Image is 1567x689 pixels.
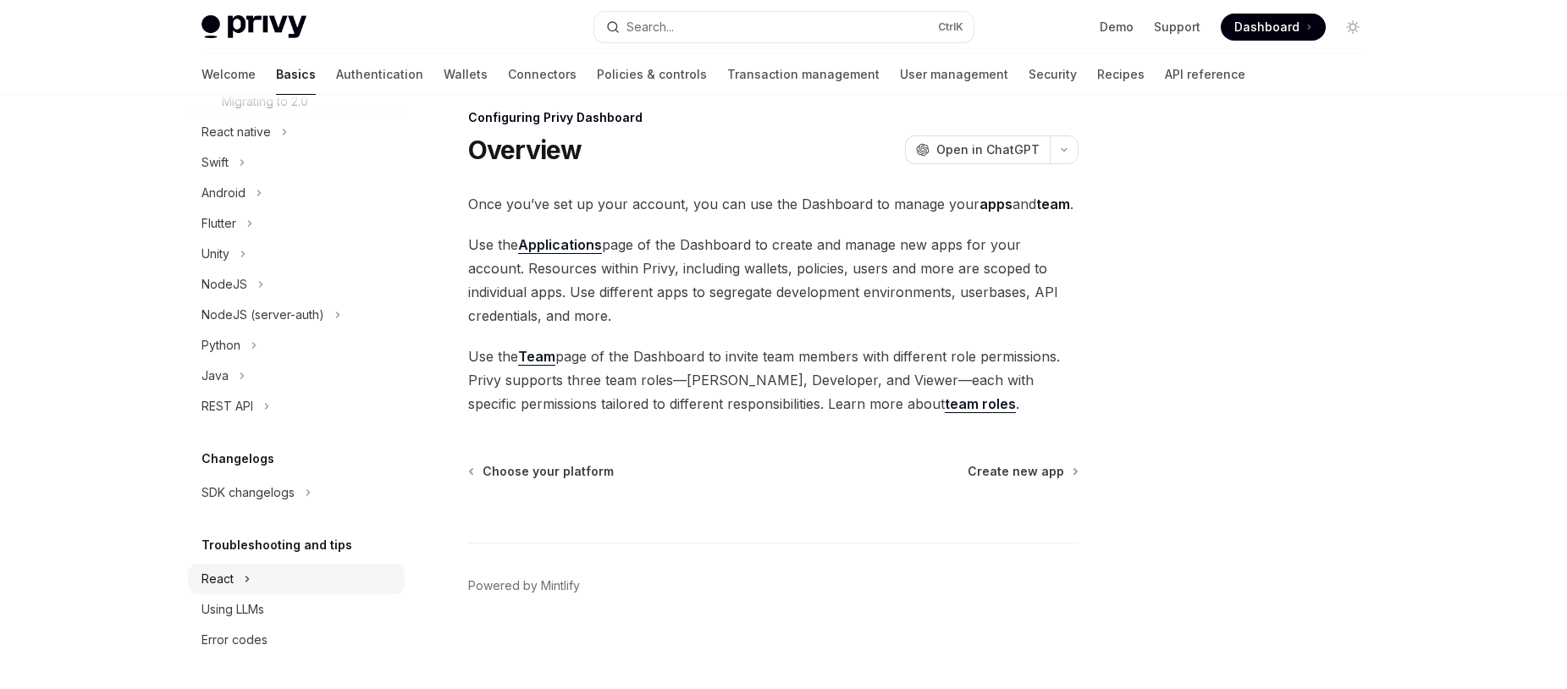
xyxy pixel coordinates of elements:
[201,54,256,95] a: Welcome
[1154,19,1200,36] a: Support
[201,535,352,555] h5: Troubleshooting and tips
[1339,14,1366,41] button: Toggle dark mode
[508,54,577,95] a: Connectors
[905,135,1050,164] button: Open in ChatGPT
[201,630,268,650] div: Error codes
[968,463,1077,480] a: Create new app
[201,449,274,469] h5: Changelogs
[201,335,240,356] div: Python
[518,236,602,254] a: Applications
[201,122,271,142] div: React native
[1234,19,1299,36] span: Dashboard
[597,54,707,95] a: Policies & controls
[900,54,1008,95] a: User management
[336,54,423,95] a: Authentication
[1165,54,1245,95] a: API reference
[938,20,963,34] span: Ctrl K
[483,463,614,480] span: Choose your platform
[201,15,306,39] img: light logo
[626,17,674,37] div: Search...
[1036,196,1070,212] strong: team
[201,244,229,264] div: Unity
[945,395,1016,413] a: team roles
[518,348,555,366] a: Team
[201,183,246,203] div: Android
[188,625,405,655] a: Error codes
[727,54,880,95] a: Transaction management
[201,152,229,173] div: Swift
[1029,54,1077,95] a: Security
[276,54,316,95] a: Basics
[201,213,236,234] div: Flutter
[468,344,1079,416] span: Use the page of the Dashboard to invite team members with different role permissions. Privy suppo...
[468,109,1079,126] div: Configuring Privy Dashboard
[201,569,234,589] div: React
[201,482,295,503] div: SDK changelogs
[201,305,324,325] div: NodeJS (server-auth)
[444,54,488,95] a: Wallets
[1100,19,1134,36] a: Demo
[594,12,974,42] button: Search...CtrlK
[188,594,405,625] a: Using LLMs
[468,233,1079,328] span: Use the page of the Dashboard to create and manage new apps for your account. Resources within Pr...
[201,274,247,295] div: NodeJS
[936,141,1040,158] span: Open in ChatGPT
[1221,14,1326,41] a: Dashboard
[201,599,264,620] div: Using LLMs
[201,396,253,416] div: REST API
[468,135,582,165] h1: Overview
[979,196,1012,212] strong: apps
[1097,54,1145,95] a: Recipes
[468,577,580,594] a: Powered by Mintlify
[201,366,229,386] div: Java
[468,192,1079,216] span: Once you’ve set up your account, you can use the Dashboard to manage your and .
[968,463,1064,480] span: Create new app
[470,463,614,480] a: Choose your platform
